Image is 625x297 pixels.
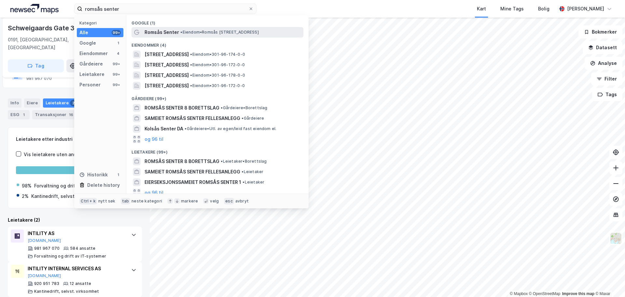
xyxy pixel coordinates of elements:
[224,198,234,204] div: esc
[181,199,198,204] div: markere
[79,198,97,204] div: Ctrl + k
[190,52,192,57] span: •
[79,21,123,25] div: Kategori
[145,28,179,36] span: Romsås Senter
[190,73,245,78] span: Eiendom • 301-96-178-0-0
[28,265,125,273] div: INTILITY INTERNAL SERVICES AS
[185,126,276,131] span: Gårdeiere • Utl. av egen/leid fast eiendom el.
[500,5,524,13] div: Mine Tags
[79,60,103,68] div: Gårdeiere
[180,30,258,35] span: Eiendom • Romsås [STREET_ADDRESS]
[34,254,106,259] div: Forvaltning og drift av IT-systemer
[126,37,309,49] div: Eiendommer (4)
[8,36,91,52] div: 0191, [GEOGRAPHIC_DATA], [GEOGRAPHIC_DATA]
[68,111,75,118] div: 16
[190,52,245,57] span: Eiendom • 301-96-174-0-0
[22,182,32,190] div: 98%
[34,246,60,251] div: 981 967 070
[221,159,223,164] span: •
[132,199,162,204] div: neste kategori
[477,5,486,13] div: Kart
[145,61,189,69] span: [STREET_ADDRESS]
[592,266,625,297] iframe: Chat Widget
[126,15,309,27] div: Google (1)
[242,169,243,174] span: •
[242,169,263,174] span: Leietaker
[180,30,182,35] span: •
[190,83,245,88] span: Eiendom • 301-96-172-0-0
[221,159,267,164] span: Leietaker • Borettslag
[32,110,77,119] div: Transaksjoner
[592,88,622,101] button: Tags
[70,246,95,251] div: 584 ansatte
[8,98,21,108] div: Info
[145,82,189,90] span: [STREET_ADDRESS]
[145,157,219,165] span: ROMSÅS SENTER 8 BORETTSLAG
[98,199,116,204] div: nytt søk
[562,291,594,296] a: Improve this map
[31,192,103,200] div: Kantinedrift, selvst. virksomhet
[145,125,183,133] span: Kolsås Senter DA
[28,230,125,237] div: INTILITY AS
[82,4,248,14] input: Søk på adresse, matrikkel, gårdeiere, leietakere eller personer
[210,199,219,204] div: velg
[242,116,264,121] span: Gårdeiere
[79,70,104,78] div: Leietakere
[583,41,622,54] button: Datasett
[190,83,192,88] span: •
[190,62,245,67] span: Eiendom • 301-96-172-0-0
[24,98,40,108] div: Eiere
[34,289,99,294] div: Kantinedrift, selvst. virksomhet
[121,198,131,204] div: tab
[43,98,79,108] div: Leietakere
[221,105,267,111] span: Gårdeiere • Borettslag
[145,168,240,176] span: SAMEIET ROMSÅS SENTER FELLESANLEGG
[567,5,604,13] div: [PERSON_NAME]
[145,114,240,122] span: SAMEIET ROMSÅS SENTER FELLESANLEGG
[28,273,61,278] button: [DOMAIN_NAME]
[24,151,86,158] div: Vis leietakere uten ansatte
[243,180,264,185] span: Leietaker
[70,100,76,106] div: 2
[116,40,121,46] div: 1
[591,72,622,85] button: Filter
[145,135,163,143] button: og 96 til
[112,61,121,67] div: 99+
[87,181,120,189] div: Delete history
[185,126,187,131] span: •
[16,135,134,143] div: Leietakere etter industri
[510,291,528,296] a: Mapbox
[578,25,622,38] button: Bokmerker
[112,72,121,77] div: 99+
[116,172,121,177] div: 1
[243,180,244,185] span: •
[145,71,189,79] span: [STREET_ADDRESS]
[8,59,64,72] button: Tag
[79,50,108,57] div: Eiendommer
[10,4,59,14] img: logo.a4113a55bc3d86da70a041830d287a7e.svg
[145,104,219,112] span: ROMSÅS SENTER 8 BORETTSLAG
[145,178,241,186] span: EIERSEKSJONSSAMEIET ROMSÅS SENTER 1
[34,281,59,286] div: 920 951 783
[8,110,30,119] div: ESG
[21,111,27,118] div: 1
[126,91,309,103] div: Gårdeiere (99+)
[538,5,549,13] div: Bolig
[79,39,96,47] div: Google
[79,29,88,37] div: Alle
[8,216,142,224] div: Leietakere (2)
[70,281,91,286] div: 12 ansatte
[26,76,52,81] div: 981 967 070
[235,199,249,204] div: avbryt
[22,192,29,200] div: 2%
[34,182,113,190] div: Forvaltning og drift av IT-systemer
[145,189,163,197] button: og 96 til
[529,291,561,296] a: OpenStreetMap
[28,238,61,243] button: [DOMAIN_NAME]
[8,23,80,33] div: Schweigaards Gate 39
[112,30,121,35] div: 99+
[126,144,309,156] div: Leietakere (99+)
[190,62,192,67] span: •
[112,82,121,87] div: 99+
